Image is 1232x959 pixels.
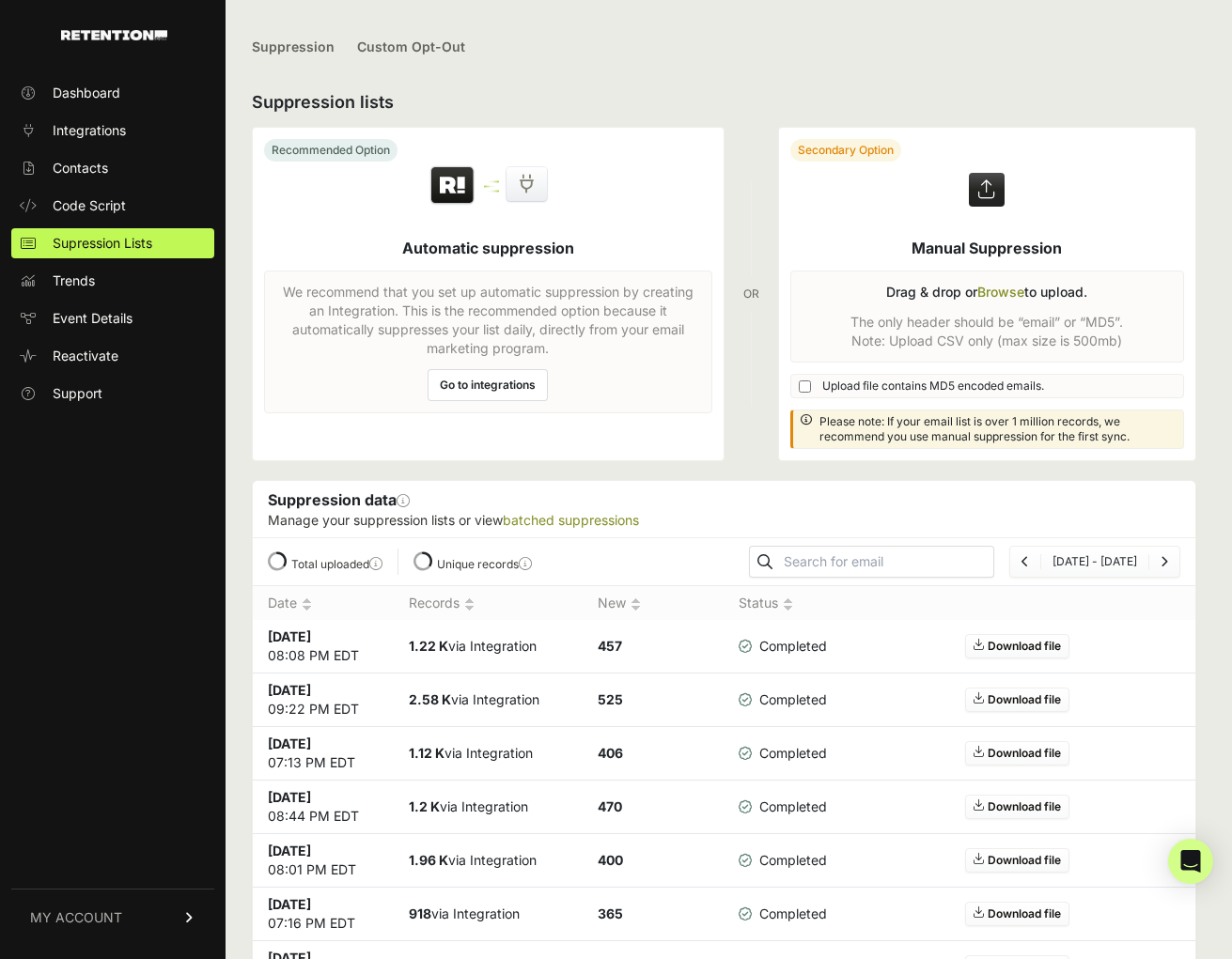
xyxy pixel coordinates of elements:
[1161,554,1168,568] a: Next
[724,586,842,621] th: Status
[11,191,214,221] a: Code Script
[598,691,623,707] strong: 525
[394,620,583,673] td: via Integration
[402,237,574,259] h5: Automatic suppression
[598,798,622,814] strong: 470
[965,848,1069,873] a: Download file
[30,908,122,927] span: MY ACCOUNT
[53,384,102,403] span: Support
[409,905,431,921] strong: 918
[253,586,394,621] th: Date
[253,481,1195,537] div: Suppression data
[252,26,335,70] a: Suppression
[965,902,1069,926] a: Download file
[253,727,394,781] td: 07:13 PM EDT
[11,116,214,146] a: Integrations
[1021,554,1029,568] a: Previous
[780,549,993,575] input: Search for email
[302,597,312,611] img: no_sort-eaf950dc5ab64cae54d48a5578032e96f70b2ecb7d747501f34c8f2db400fb66.gif
[409,852,448,868] strong: 1.96 K
[394,586,583,621] th: Records
[53,234,152,253] span: Supression Lists
[268,628,311,644] strong: [DATE]
[11,379,214,409] a: Support
[268,735,311,751] strong: [DATE]
[503,512,639,528] a: batched suppressions
[394,888,583,941] td: via Integration
[799,380,811,393] input: Upload file contains MD5 encoded emails.
[53,84,120,102] span: Dashboard
[409,691,451,707] strong: 2.58 K
[783,597,793,611] img: no_sort-eaf950dc5ab64cae54d48a5578032e96f70b2ecb7d747501f34c8f2db400fb66.gif
[409,798,440,814] strong: 1.2 K
[11,341,214,371] a: Reactivate
[394,834,583,888] td: via Integration
[268,896,311,912] strong: [DATE]
[268,511,1180,530] p: Manage your suppression lists or view
[268,789,311,805] strong: [DATE]
[11,153,214,183] a: Contacts
[264,139,398,162] div: Recommended Option
[268,843,311,858] strong: [DATE]
[291,557,382,571] label: Total uploaded
[484,185,499,188] img: integration
[429,165,476,207] img: Retention
[739,851,827,870] span: Completed
[276,283,700,358] p: We recommend that you set up automatic suppression by creating an Integration. This is the recomm...
[11,266,214,296] a: Trends
[1040,554,1148,569] li: [DATE] - [DATE]
[61,30,167,40] img: Retention.com
[965,688,1069,712] a: Download file
[484,190,499,193] img: integration
[253,834,394,888] td: 08:01 PM EDT
[965,741,1069,766] a: Download file
[53,159,108,178] span: Contacts
[598,638,622,654] strong: 457
[437,557,532,571] label: Unique records
[253,673,394,727] td: 09:22 PM EDT
[53,309,133,328] span: Event Details
[739,905,827,923] span: Completed
[631,597,641,611] img: no_sort-eaf950dc5ab64cae54d48a5578032e96f70b2ecb7d747501f34c8f2db400fb66.gif
[409,745,444,761] strong: 1.12 K
[53,347,118,365] span: Reactivate
[394,727,583,781] td: via Integration
[53,121,126,140] span: Integrations
[253,620,394,673] td: 08:08 PM EDT
[11,228,214,258] a: Supression Lists
[739,637,827,656] span: Completed
[253,781,394,834] td: 08:44 PM EDT
[53,196,126,215] span: Code Script
[598,745,623,761] strong: 406
[739,744,827,763] span: Completed
[739,797,827,816] span: Completed
[428,369,548,401] a: Go to integrations
[268,682,311,698] strong: [DATE]
[464,597,475,611] img: no_sort-eaf950dc5ab64cae54d48a5578032e96f70b2ecb7d747501f34c8f2db400fb66.gif
[11,303,214,333] a: Event Details
[598,852,623,868] strong: 400
[598,905,623,921] strong: 365
[484,180,499,183] img: integration
[357,26,465,70] a: Custom Opt-Out
[1168,839,1213,884] div: Open Intercom Messenger
[252,89,1196,116] h2: Suppression lists
[739,690,827,709] span: Completed
[965,795,1069,819] a: Download file
[11,889,214,946] a: MY ACCOUNT
[394,673,583,727] td: via Integration
[409,638,448,654] strong: 1.22 K
[394,781,583,834] td: via Integration
[822,379,1044,394] span: Upload file contains MD5 encoded emails.
[583,586,724,621] th: New
[1009,546,1180,578] nav: Page navigation
[965,634,1069,658] a: Download file
[743,127,759,461] div: OR
[11,78,214,108] a: Dashboard
[53,271,95,290] span: Trends
[253,888,394,941] td: 07:16 PM EDT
